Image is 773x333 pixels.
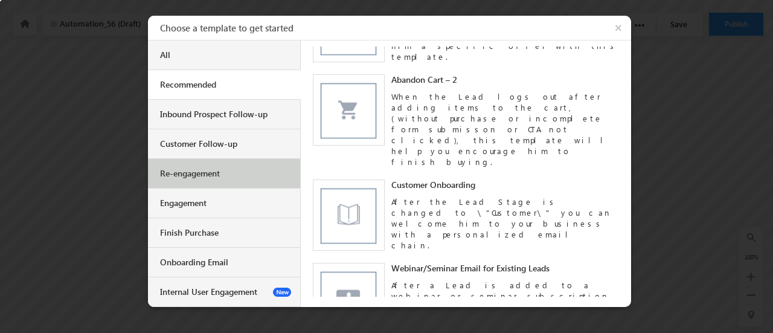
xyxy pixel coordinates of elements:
[160,198,291,209] div: Engagement
[160,257,291,268] div: Onboarding Email
[391,179,619,190] div: Customer Onboarding
[391,190,619,251] div: After the Lead Stage is changed to \"Customer\" you can welcome him to your business with a perso...
[391,85,619,167] div: When the Lead logs out after adding items to the cart, (without purchase or incomplete form submi...
[391,74,619,85] div: Abandon Cart – 2
[160,50,291,60] div: All
[160,16,631,40] h3: Choose a template to get started
[160,227,291,238] div: Finish Purchase
[160,168,291,179] div: Re-engagement
[160,109,291,120] div: Inbound Prospect Follow-up
[609,16,631,40] button: ×
[160,286,291,297] div: Internal User Engagement
[313,74,385,146] img: cart.png
[160,138,291,149] div: Customer Follow-up
[313,179,385,251] img: onboarding.png
[391,263,619,274] div: Webinar/Seminar Email for Existing Leads
[160,79,291,90] div: Recommended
